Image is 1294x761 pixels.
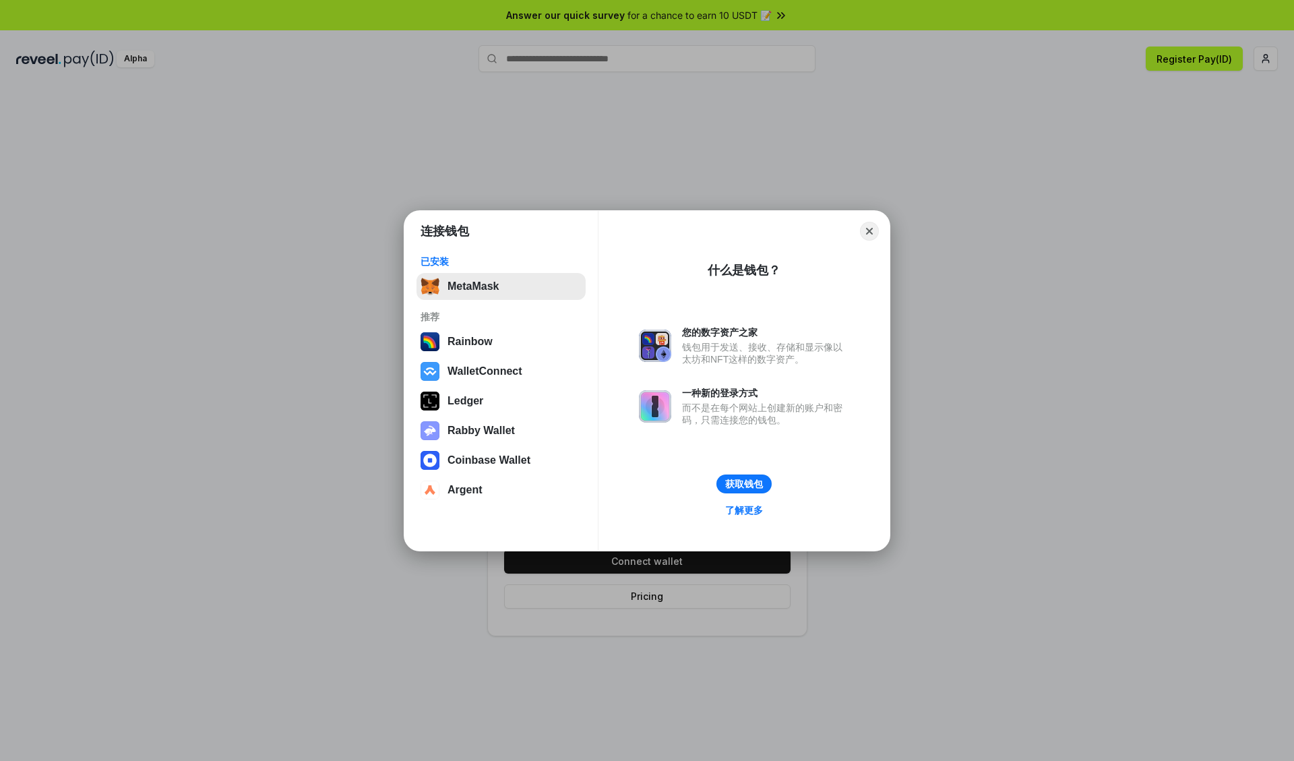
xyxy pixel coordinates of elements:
[448,365,522,377] div: WalletConnect
[639,330,671,362] img: svg+xml,%3Csvg%20xmlns%3D%22http%3A%2F%2Fwww.w3.org%2F2000%2Fsvg%22%20fill%3D%22none%22%20viewBox...
[421,223,469,239] h1: 连接钱包
[725,504,763,516] div: 了解更多
[417,388,586,415] button: Ledger
[421,311,582,323] div: 推荐
[448,336,493,348] div: Rainbow
[716,475,772,493] button: 获取钱包
[417,447,586,474] button: Coinbase Wallet
[421,392,439,410] img: svg+xml,%3Csvg%20xmlns%3D%22http%3A%2F%2Fwww.w3.org%2F2000%2Fsvg%22%20width%3D%2228%22%20height%3...
[725,478,763,490] div: 获取钱包
[682,341,849,365] div: 钱包用于发送、接收、存储和显示像以太坊和NFT这样的数字资产。
[417,328,586,355] button: Rainbow
[448,425,515,437] div: Rabby Wallet
[421,421,439,440] img: svg+xml,%3Csvg%20xmlns%3D%22http%3A%2F%2Fwww.w3.org%2F2000%2Fsvg%22%20fill%3D%22none%22%20viewBox...
[448,280,499,293] div: MetaMask
[417,273,586,300] button: MetaMask
[639,390,671,423] img: svg+xml,%3Csvg%20xmlns%3D%22http%3A%2F%2Fwww.w3.org%2F2000%2Fsvg%22%20fill%3D%22none%22%20viewBox...
[682,326,849,338] div: 您的数字资产之家
[860,222,879,241] button: Close
[708,262,780,278] div: 什么是钱包？
[448,395,483,407] div: Ledger
[421,255,582,268] div: 已安装
[682,402,849,426] div: 而不是在每个网站上创建新的账户和密码，只需连接您的钱包。
[448,484,483,496] div: Argent
[421,332,439,351] img: svg+xml,%3Csvg%20width%3D%22120%22%20height%3D%22120%22%20viewBox%3D%220%200%20120%20120%22%20fil...
[421,362,439,381] img: svg+xml,%3Csvg%20width%3D%2228%22%20height%3D%2228%22%20viewBox%3D%220%200%2028%2028%22%20fill%3D...
[682,387,849,399] div: 一种新的登录方式
[717,501,771,519] a: 了解更多
[417,417,586,444] button: Rabby Wallet
[417,477,586,504] button: Argent
[421,481,439,499] img: svg+xml,%3Csvg%20width%3D%2228%22%20height%3D%2228%22%20viewBox%3D%220%200%2028%2028%22%20fill%3D...
[417,358,586,385] button: WalletConnect
[421,451,439,470] img: svg+xml,%3Csvg%20width%3D%2228%22%20height%3D%2228%22%20viewBox%3D%220%200%2028%2028%22%20fill%3D...
[421,277,439,296] img: svg+xml,%3Csvg%20fill%3D%22none%22%20height%3D%2233%22%20viewBox%3D%220%200%2035%2033%22%20width%...
[448,454,530,466] div: Coinbase Wallet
